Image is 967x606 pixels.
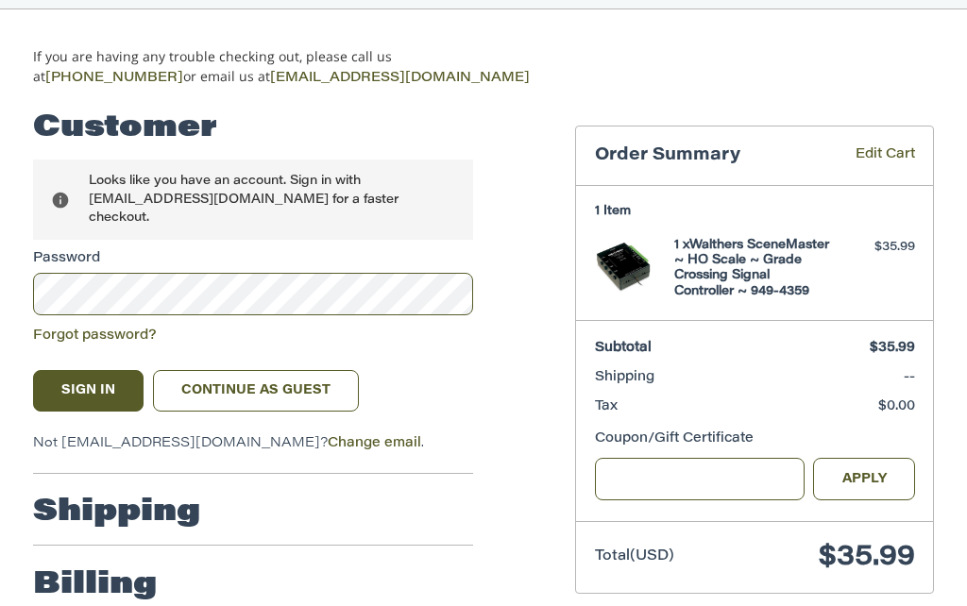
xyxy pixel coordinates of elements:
[153,370,360,412] a: Continue as guest
[674,238,830,299] h4: 1 x Walthers SceneMaster ~ HO Scale ~ Grade Crossing Signal Controller ~ 949-4359
[595,549,674,564] span: Total (USD)
[270,72,530,85] a: [EMAIL_ADDRESS][DOMAIN_NAME]
[33,46,548,89] p: If you are having any trouble checking out, please call us at or email us at
[595,342,652,355] span: Subtotal
[33,566,157,604] h2: Billing
[33,434,474,454] p: Not [EMAIL_ADDRESS][DOMAIN_NAME]? .
[595,458,805,500] input: Gift Certificate or Coupon Code
[328,437,421,450] a: Change email
[822,145,915,167] a: Edit Cart
[835,238,915,257] div: $35.99
[595,429,915,449] div: Coupon/Gift Certificate
[45,72,183,85] a: [PHONE_NUMBER]
[33,109,217,147] h2: Customer
[595,145,823,167] h3: Order Summary
[819,544,915,572] span: $35.99
[904,371,915,384] span: --
[33,494,200,531] h2: Shipping
[595,400,618,413] span: Tax
[89,175,399,224] span: Looks like you have an account. Sign in with [EMAIL_ADDRESS][DOMAIN_NAME] for a faster checkout.
[595,204,915,219] h3: 1 Item
[595,371,654,384] span: Shipping
[33,249,474,269] label: Password
[33,370,144,412] button: Sign In
[813,458,915,500] button: Apply
[878,400,915,413] span: $0.00
[33,329,157,343] a: Forgot password?
[870,342,915,355] span: $35.99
